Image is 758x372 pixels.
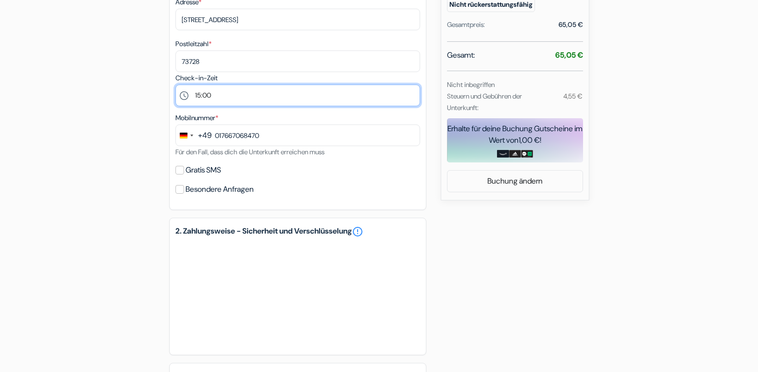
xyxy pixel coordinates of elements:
[559,20,583,30] div: 65,05 €
[175,113,218,123] label: Mobilnummer
[447,80,495,89] small: Nicht inbegriffen
[176,125,211,146] button: Change country, selected Germany (+49)
[174,239,422,349] iframe: Sicherer Eingaberahmen für Zahlungen
[509,150,521,158] img: adidas-card.png
[175,148,324,156] small: Für den Fall, dass dich die Unterkunft erreichen muss
[447,123,583,146] div: Erhalte für deine Buchung Gutscheine im Wert von !
[521,150,533,158] img: uber-uber-eats-card.png
[175,39,211,49] label: Postleitzahl
[555,50,583,60] strong: 65,05 €
[175,124,420,146] input: 1512 3456789
[447,172,583,190] a: Buchung ändern
[198,130,211,141] div: +49
[519,135,540,145] span: 1,00 €
[175,73,218,83] label: Check-in-Zeit
[497,150,509,158] img: amazon-card-no-text.png
[175,226,420,237] h5: 2. Zahlungsweise - Sicherheit und Verschlüsselung
[186,163,221,177] label: Gratis SMS
[352,226,363,237] a: error_outline
[447,20,485,30] div: Gesamtpreis:
[563,92,583,100] small: 4,55 €
[447,50,475,61] span: Gesamt:
[447,92,522,112] small: Steuern und Gebühren der Unterkunft:
[186,183,254,196] label: Besondere Anfragen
